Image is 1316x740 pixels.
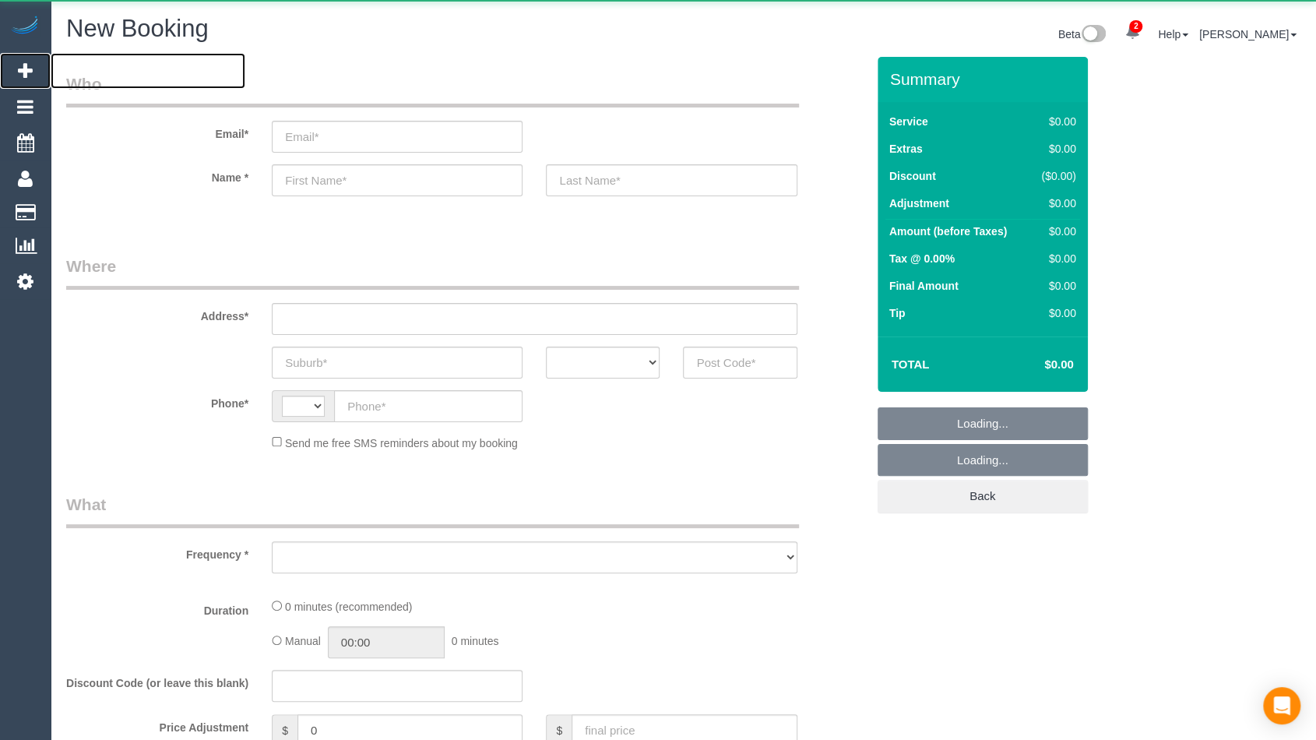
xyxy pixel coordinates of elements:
h4: $0.00 [998,358,1073,372]
strong: Total [892,358,930,371]
div: $0.00 [1035,141,1076,157]
a: 2 [1117,16,1147,50]
label: Discount [889,168,936,184]
label: Tax @ 0.00% [889,251,955,266]
label: Price Adjustment [55,714,260,735]
label: Discount Code (or leave this blank) [55,670,260,691]
span: 0 minutes (recommended) [285,601,412,613]
div: $0.00 [1035,305,1076,321]
a: Beta [1058,28,1107,41]
legend: What [66,493,799,528]
input: First Name* [272,164,523,196]
label: Adjustment [889,196,949,211]
span: Send me free SMS reminders about my booking [285,436,518,449]
label: Address* [55,303,260,324]
h3: Summary [890,70,1080,88]
label: Amount (before Taxes) [889,224,1007,239]
span: 0 minutes [452,635,499,647]
label: Frequency * [55,541,260,562]
span: Manual [285,635,321,647]
img: New interface [1080,25,1106,45]
a: Help [1158,28,1188,41]
span: New Booking [66,15,209,42]
label: Extras [889,141,923,157]
div: $0.00 [1035,251,1076,266]
label: Phone* [55,390,260,411]
input: Suburb* [272,347,523,379]
div: Open Intercom Messenger [1263,687,1300,724]
label: Tip [889,305,906,321]
legend: Where [66,255,799,290]
label: Final Amount [889,278,959,294]
input: Email* [272,121,523,153]
div: $0.00 [1035,224,1076,239]
img: Automaid Logo [9,16,40,37]
label: Duration [55,597,260,618]
a: [PERSON_NAME] [1199,28,1297,41]
label: Service [889,114,928,129]
a: Back [878,480,1088,513]
label: Email* [55,121,260,142]
legend: Who [66,72,799,107]
input: Last Name* [546,164,797,196]
div: $0.00 [1035,114,1076,129]
span: 2 [1129,20,1142,33]
input: Post Code* [683,347,797,379]
div: ($0.00) [1035,168,1076,184]
label: Name * [55,164,260,185]
input: Phone* [334,390,523,422]
div: $0.00 [1035,196,1076,211]
div: $0.00 [1035,278,1076,294]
